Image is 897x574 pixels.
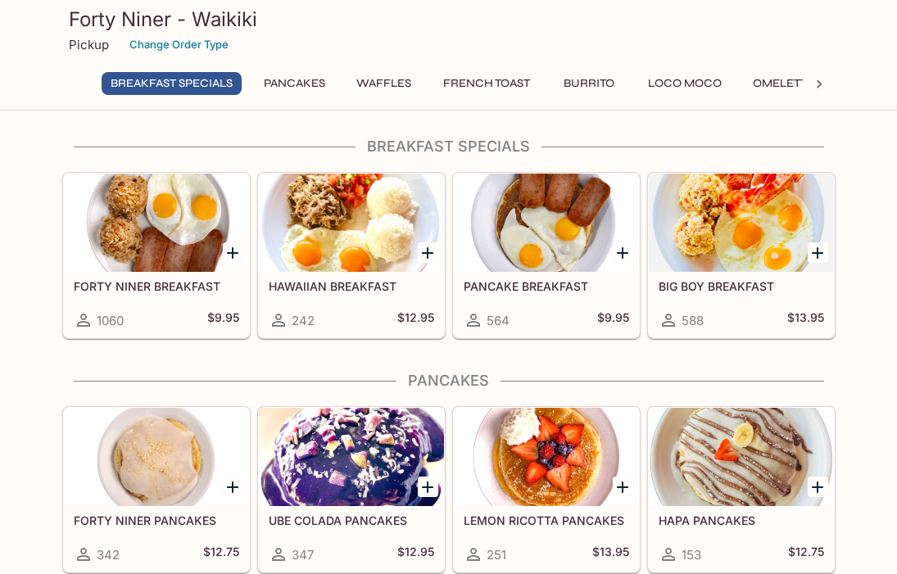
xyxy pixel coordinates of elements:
[62,138,836,156] h4: Breakfast Specials
[418,242,438,263] button: Add HAWAIIAN BREAKFAST
[269,513,434,527] h5: UBE COLADA PANCAKES
[64,174,249,272] div: FORTY NINER BREAKFAST
[418,477,438,497] button: Add UBE COLADA PANCAKES
[649,174,834,272] div: BIG BOY BREAKFAST
[464,279,629,293] h5: PANCAKE BREAKFAST
[223,477,243,497] button: Add FORTY NINER PANCAKES
[259,408,444,506] div: UBE COLADA PANCAKES
[258,407,445,572] a: UBE COLADA PANCAKES347$12.95
[454,174,639,272] div: PANCAKE BREAKFAST
[649,408,834,506] div: HAPA PANCAKES
[97,547,120,563] span: 342
[122,32,236,57] button: Change Order Type
[648,407,835,572] a: HAPA PANCAKES153$12.75
[454,408,639,506] div: LEMON RICOTTA PANCAKES
[397,545,434,564] h5: $12.95
[744,72,830,95] button: Omelettes
[258,173,445,338] a: HAWAIIAN BREAKFAST242$12.95
[659,279,824,293] h5: BIG BOY BREAKFAST
[292,547,314,563] span: 347
[102,72,242,95] button: Breakfast Specials
[69,7,829,32] h3: Forty Niner - Waikiki
[347,72,421,95] button: Waffles
[487,313,510,328] span: 564
[453,407,640,572] a: LEMON RICOTTA PANCAKES251$13.95
[487,547,506,563] span: 251
[207,310,239,330] h5: $9.95
[74,513,239,527] h5: FORTY NINER PANCAKES
[255,72,334,95] button: Pancakes
[62,372,836,390] h4: Pancakes
[203,545,239,564] h5: $12.75
[269,279,434,293] h5: HAWAIIAN BREAKFAST
[592,545,629,564] h5: $13.95
[659,513,824,527] h5: HAPA PANCAKES
[597,310,629,330] h5: $9.95
[639,72,731,95] button: Loco Moco
[63,173,250,338] a: FORTY NINER BREAKFAST1060$9.95
[648,173,835,338] a: BIG BOY BREAKFAST588$13.95
[97,313,124,328] span: 1060
[682,313,704,328] span: 588
[682,547,701,563] span: 153
[808,242,828,263] button: Add BIG BOY BREAKFAST
[434,72,539,95] button: French Toast
[808,477,828,497] button: Add HAPA PANCAKES
[464,513,629,527] h5: LEMON RICOTTA PANCAKES
[74,279,239,293] h5: FORTY NINER BREAKFAST
[223,242,243,263] button: Add FORTY NINER BREAKFAST
[613,242,633,263] button: Add PANCAKE BREAKFAST
[292,313,315,328] span: 242
[788,545,824,564] h5: $12.75
[453,173,640,338] a: PANCAKE BREAKFAST564$9.95
[787,310,824,330] h5: $13.95
[69,37,109,52] p: Pickup
[64,408,249,506] div: FORTY NINER PANCAKES
[613,477,633,497] button: Add LEMON RICOTTA PANCAKES
[259,174,444,272] div: HAWAIIAN BREAKFAST
[397,310,434,330] h5: $12.95
[552,72,626,95] button: Burrito
[63,407,250,572] a: FORTY NINER PANCAKES342$12.75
